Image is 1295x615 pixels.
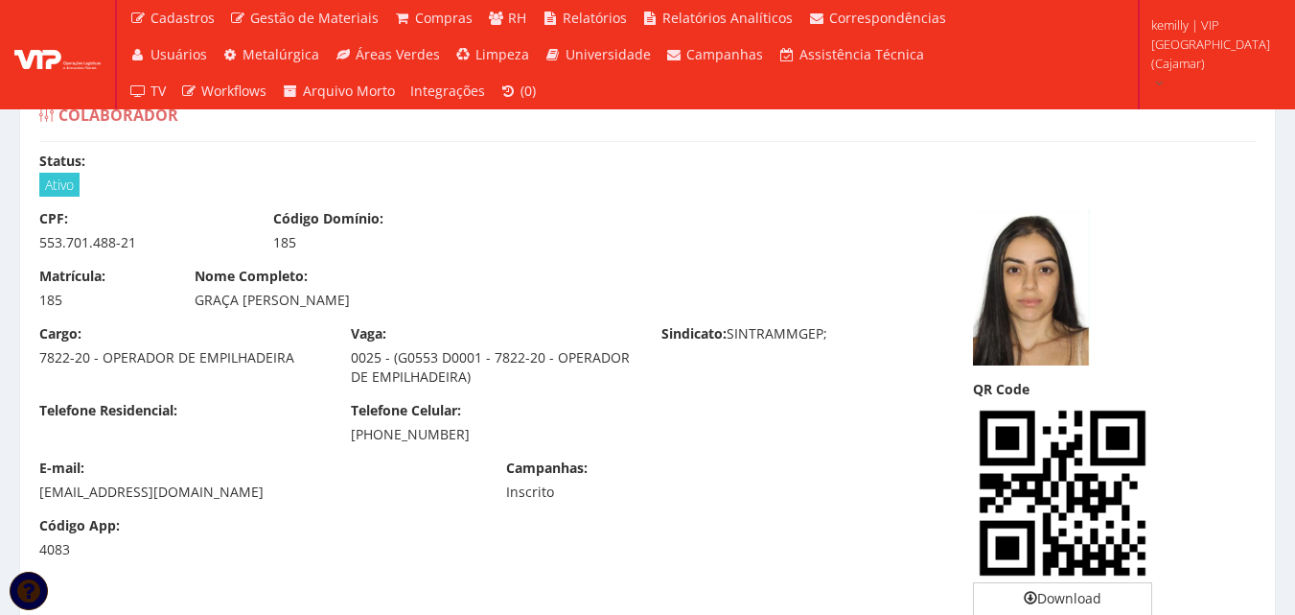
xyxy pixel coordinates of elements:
[659,36,772,73] a: Campanhas
[243,45,319,63] span: Metalúrgica
[493,73,544,109] a: (0)
[506,483,711,502] div: Inscrito
[508,9,526,27] span: RH
[39,233,244,252] div: 553.701.488-21
[39,459,84,478] label: E-mail:
[250,9,379,27] span: Gestão de Materiais
[410,82,485,100] span: Integrações
[173,73,275,109] a: Workflows
[327,36,448,73] a: Áreas Verdes
[150,45,207,63] span: Usuários
[566,45,651,63] span: Universidade
[215,36,328,73] a: Metalúrgica
[122,36,215,73] a: Usuários
[351,324,386,343] label: Vaga:
[351,401,461,420] label: Telefone Celular:
[273,209,383,228] label: Código Domínio:
[662,9,793,27] span: Relatórios Analíticos
[39,291,166,310] div: 185
[520,82,536,100] span: (0)
[829,9,946,27] span: Correspondências
[506,459,588,478] label: Campanhas:
[39,516,120,535] label: Código App:
[647,324,959,348] div: SINTRAMMGEP;
[973,404,1152,583] img: SP5tLh4rwAAAABJRU5ErkJggg==
[195,291,789,310] div: GRAÇA [PERSON_NAME]
[39,483,477,502] div: [EMAIL_ADDRESS][DOMAIN_NAME]
[39,173,80,197] span: Ativo
[150,82,166,100] span: TV
[973,582,1152,615] a: Download
[661,324,727,343] label: Sindicato:
[686,45,763,63] span: Campanhas
[39,324,81,343] label: Cargo:
[973,209,1090,366] img: captura-de-tela-2025-08-12-131912-1755015708689b6a1c760a4.png
[351,425,634,444] div: [PHONE_NUMBER]
[771,36,932,73] a: Assistência Técnica
[475,45,529,63] span: Limpeza
[39,540,166,559] div: 4083
[799,45,924,63] span: Assistência Técnica
[58,105,178,126] span: Colaborador
[351,348,634,387] div: 0025 - (G0553 D0001 - 7822-20 - OPERADOR DE EMPILHADEIRA)
[150,9,215,27] span: Cadastros
[39,348,322,367] div: 7822-20 - OPERADOR DE EMPILHADEIRA
[195,267,308,286] label: Nome Completo:
[39,267,105,286] label: Matrícula:
[39,209,68,228] label: CPF:
[274,73,403,109] a: Arquivo Morto
[973,380,1029,399] label: QR Code
[403,73,493,109] a: Integrações
[415,9,473,27] span: Compras
[537,36,659,73] a: Universidade
[448,36,538,73] a: Limpeza
[1151,15,1270,73] span: kemilly | VIP [GEOGRAPHIC_DATA] (Cajamar)
[39,401,177,420] label: Telefone Residencial:
[201,82,266,100] span: Workflows
[122,73,173,109] a: TV
[14,40,101,69] img: logo
[563,9,627,27] span: Relatórios
[273,233,478,252] div: 185
[356,45,440,63] span: Áreas Verdes
[303,82,395,100] span: Arquivo Morto
[39,152,85,171] label: Status:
